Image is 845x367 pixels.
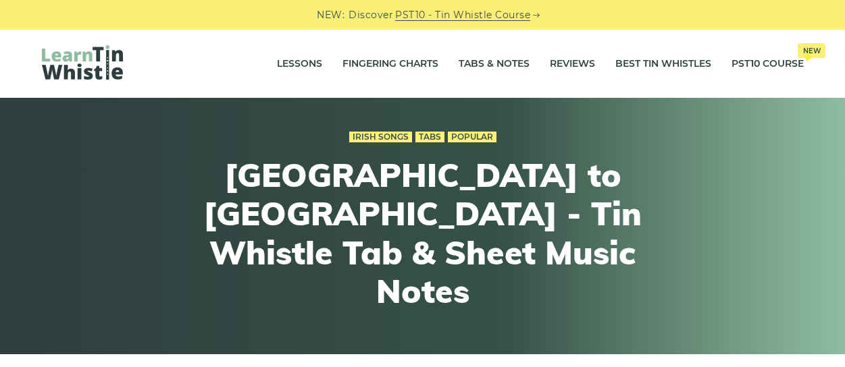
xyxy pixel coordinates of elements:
[550,47,595,81] a: Reviews
[174,156,671,311] h1: [GEOGRAPHIC_DATA] to [GEOGRAPHIC_DATA] - Tin Whistle Tab & Sheet Music Notes
[459,47,530,81] a: Tabs & Notes
[732,47,804,81] a: PST10 CourseNew
[349,132,412,142] a: Irish Songs
[342,47,438,81] a: Fingering Charts
[615,47,711,81] a: Best Tin Whistles
[798,43,825,58] span: New
[415,132,444,142] a: Tabs
[448,132,496,142] a: Popular
[277,47,322,81] a: Lessons
[42,45,123,80] img: LearnTinWhistle.com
